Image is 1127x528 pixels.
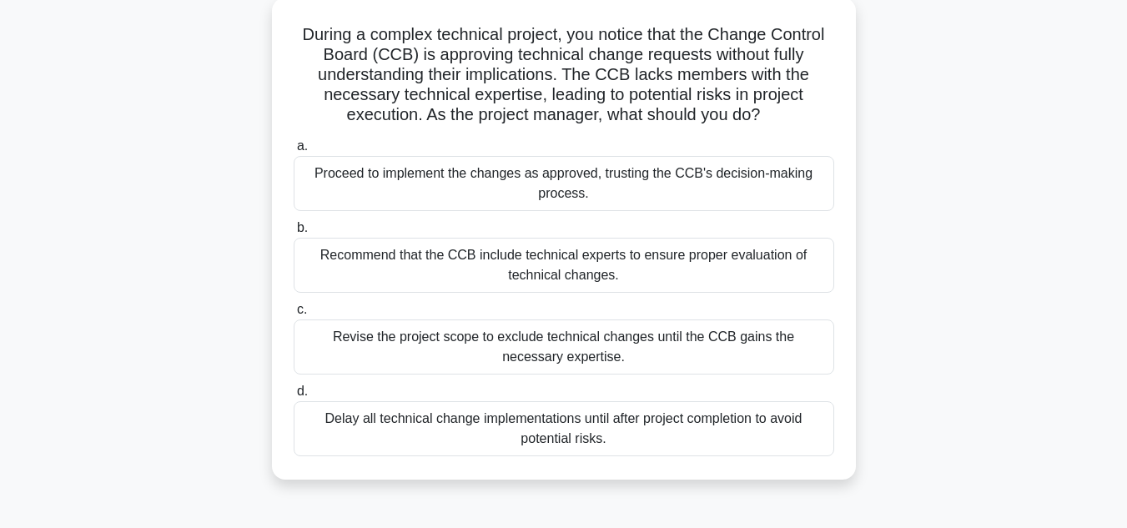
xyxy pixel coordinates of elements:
[297,384,308,398] span: d.
[294,319,834,375] div: Revise the project scope to exclude technical changes until the CCB gains the necessary expertise.
[297,302,307,316] span: c.
[297,138,308,153] span: a.
[297,220,308,234] span: b.
[294,401,834,456] div: Delay all technical change implementations until after project completion to avoid potential risks.
[294,238,834,293] div: Recommend that the CCB include technical experts to ensure proper evaluation of technical changes.
[294,156,834,211] div: Proceed to implement the changes as approved, trusting the CCB's decision-making process.
[292,24,836,126] h5: During a complex technical project, you notice that the Change Control Board (CCB) is approving t...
